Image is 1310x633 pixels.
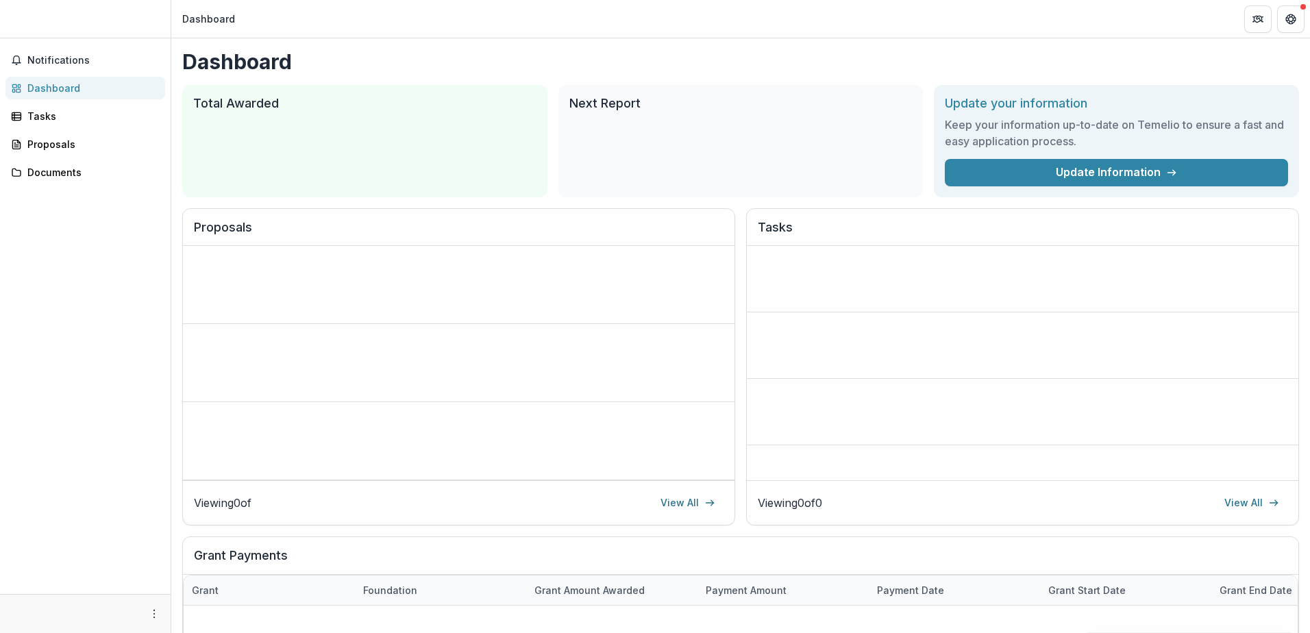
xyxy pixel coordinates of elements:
button: More [146,606,162,622]
div: Documents [27,165,154,179]
a: View All [1216,492,1287,514]
h2: Tasks [758,220,1287,246]
p: Viewing 0 of 0 [758,495,822,511]
h1: Dashboard [182,49,1299,74]
h3: Keep your information up-to-date on Temelio to ensure a fast and easy application process. [945,116,1288,149]
a: View All [652,492,724,514]
nav: breadcrumb [177,9,240,29]
h2: Next Report [569,96,913,111]
a: Update Information [945,159,1288,186]
button: Get Help [1277,5,1305,33]
h2: Update your information [945,96,1288,111]
a: Tasks [5,105,165,127]
div: Proposals [27,137,154,151]
div: Dashboard [182,12,235,26]
h2: Grant Payments [194,548,1287,574]
a: Dashboard [5,77,165,99]
button: Notifications [5,49,165,71]
h2: Total Awarded [193,96,536,111]
button: Partners [1244,5,1272,33]
div: Dashboard [27,81,154,95]
p: Viewing 0 of [194,495,251,511]
a: Proposals [5,133,165,156]
h2: Proposals [194,220,724,246]
div: Tasks [27,109,154,123]
a: Documents [5,161,165,184]
span: Notifications [27,55,160,66]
